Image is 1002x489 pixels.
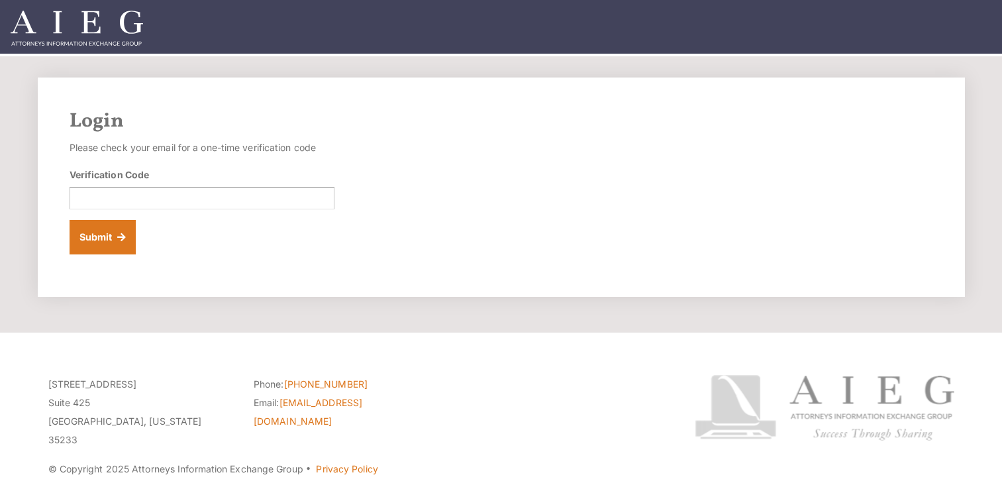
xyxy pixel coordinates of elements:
a: [PHONE_NUMBER] [284,378,368,390]
img: Attorneys Information Exchange Group logo [695,375,954,441]
p: [STREET_ADDRESS] Suite 425 [GEOGRAPHIC_DATA], [US_STATE] 35233 [48,375,234,449]
li: Email: [254,394,439,431]
span: · [305,468,311,475]
a: Privacy Policy [316,463,377,474]
label: Verification Code [70,168,150,182]
a: [EMAIL_ADDRESS][DOMAIN_NAME] [254,397,362,427]
h2: Login [70,109,933,133]
button: Submit [70,220,136,254]
p: Please check your email for a one-time verification code [70,138,334,157]
img: Attorneys Information Exchange Group [11,11,143,46]
li: Phone: [254,375,439,394]
p: © Copyright 2025 Attorneys Information Exchange Group [48,460,645,478]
